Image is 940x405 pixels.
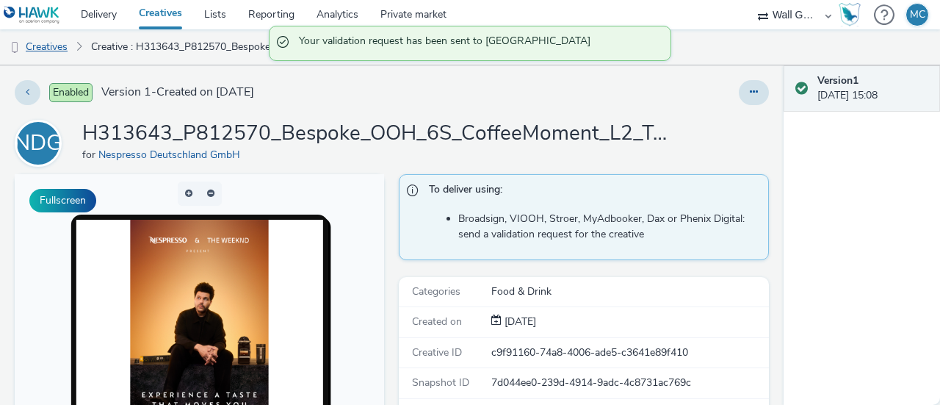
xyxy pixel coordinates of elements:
[491,345,767,360] div: c9f91160-74a8-4006-ade5-c3641e89f410
[412,345,462,359] span: Creative ID
[7,40,22,55] img: dooh
[502,315,536,329] span: [DATE]
[458,212,760,242] li: Broadsign, VIOOH, Stroer, MyAdbooker, Dax or Phenix Digital: send a validation request for the cr...
[502,315,536,329] div: Creation 08 September 2025, 15:08
[412,284,460,298] span: Categories
[29,189,96,212] button: Fullscreen
[491,376,767,390] div: 7d044ee0-239d-4914-9adc-4c8731ac769c
[115,46,253,293] img: Advertisement preview
[817,74,858,87] strong: Version 1
[4,6,60,24] img: undefined Logo
[839,3,861,26] img: Hawk Academy
[84,29,319,65] a: Creative : H313643_P812570_Bespoke_OOH_6S_CoffeeMoment_L2_Tanzania_CNS_OL_SAMRA_2025_1080x1920px_...
[82,148,98,162] span: for
[14,123,62,164] div: NDG
[299,34,656,53] span: Your validation request has been sent to [GEOGRAPHIC_DATA]
[412,315,462,329] span: Created on
[910,4,925,26] div: MC
[15,136,68,150] a: NDG
[98,148,246,162] a: Nespresso Deutschland GmbH
[412,376,469,390] span: Snapshot ID
[817,74,928,104] div: [DATE] 15:08
[491,284,767,299] div: Food & Drink
[101,84,254,101] span: Version 1 - Created on [DATE]
[429,182,753,201] span: To deliver using:
[49,83,93,102] span: Enabled
[82,120,670,148] h1: H313643_P812570_Bespoke_OOH_6S_CoffeeMoment_L2_Tanzania_CNS_OL_SAMRA_2025_1080x1920px_Bahnhofspla...
[839,3,867,26] a: Hawk Academy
